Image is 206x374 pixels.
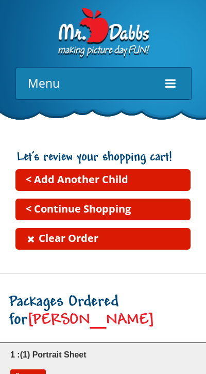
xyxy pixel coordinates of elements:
[55,8,151,59] img: Dabbs Company
[15,151,191,165] h1: Let’s review your shopping cart!
[28,72,60,95] span: Menu
[15,228,191,250] a: Clear Order
[15,199,191,220] a: < Continue Shopping
[10,350,20,359] span: 1 :
[27,312,154,329] span: [PERSON_NAME]
[15,169,191,191] a: < Add Another Child
[12,68,191,100] a: Menu
[8,294,206,330] h2: Packages Ordered for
